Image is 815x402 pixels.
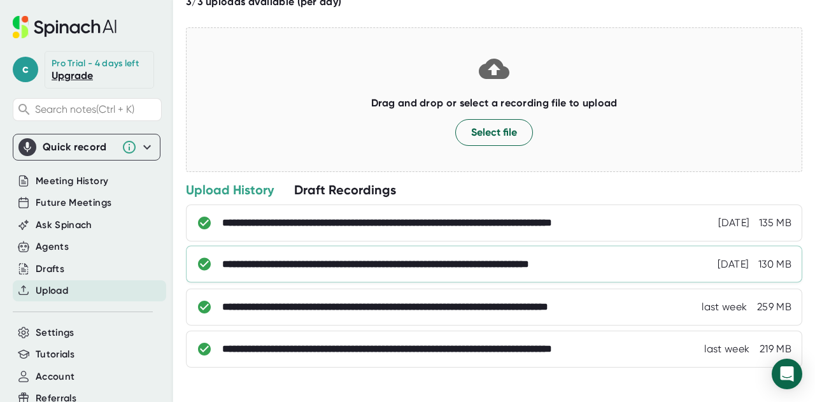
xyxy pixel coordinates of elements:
button: Agents [36,240,69,254]
div: 219 MB [760,343,791,355]
div: Quick record [43,141,115,154]
button: Tutorials [36,347,74,362]
div: Open Intercom Messenger [772,359,802,389]
span: Select file [471,125,517,140]
button: Ask Spinach [36,218,92,233]
button: Future Meetings [36,196,111,210]
button: Settings [36,326,74,340]
button: Account [36,370,74,384]
div: 9/17/2025, 10:38:34 AM [718,217,749,229]
div: 9/8/2025, 10:30:41 PM [704,343,749,355]
a: Upgrade [52,69,93,82]
div: Pro Trial - 4 days left [52,58,139,69]
div: Quick record [18,134,155,160]
div: 259 MB [757,301,791,313]
button: Meeting History [36,174,108,189]
b: Drag and drop or select a recording file to upload [371,97,618,109]
button: Select file [455,119,533,146]
div: Draft Recordings [294,182,396,198]
div: 135 MB [759,217,791,229]
span: c [13,57,38,82]
span: Search notes (Ctrl + K) [35,103,158,115]
div: 130 MB [758,258,791,271]
button: Drafts [36,262,64,276]
button: Upload [36,284,68,298]
div: Upload History [186,182,274,198]
div: 9/17/2025, 10:35:44 AM [718,258,748,271]
div: 9/10/2025, 12:06:37 PM [702,301,747,313]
